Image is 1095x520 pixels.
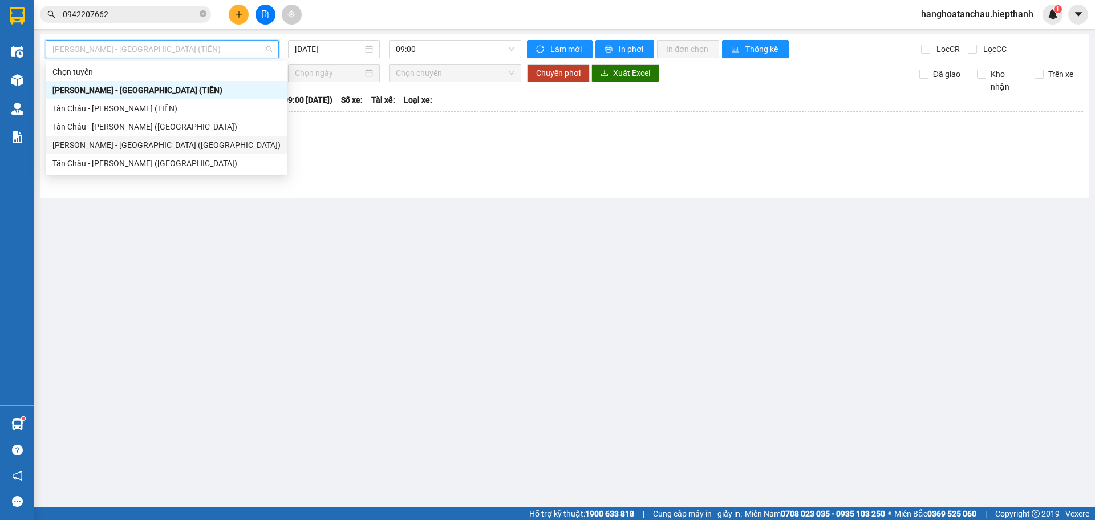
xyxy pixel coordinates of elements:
strong: 1900 633 818 [585,509,634,518]
button: downloadXuất Excel [591,64,659,82]
span: Cung cấp máy in - giấy in: [653,507,742,520]
div: Tân Châu - Hồ Chí Minh (Giường) [46,118,287,136]
button: printerIn phơi [595,40,654,58]
span: Lọc CR [932,43,962,55]
span: Làm mới [550,43,583,55]
div: Hồ Chí Minh - Tân Châu (Giường) [46,136,287,154]
img: warehouse-icon [11,74,23,86]
span: Trên xe [1044,68,1078,80]
div: Tân Châu - [PERSON_NAME] ([GEOGRAPHIC_DATA]) [52,120,281,133]
span: plus [235,10,243,18]
button: syncLàm mới [527,40,593,58]
span: sync [536,45,546,54]
span: caret-down [1073,9,1084,19]
span: Tài xế: [371,94,395,106]
div: Tân Châu - [PERSON_NAME] (TIỀN) [52,102,281,115]
button: caret-down [1068,5,1088,25]
img: warehouse-icon [11,46,23,58]
span: Chuyến: (09:00 [DATE]) [249,94,332,106]
button: bar-chartThống kê [722,40,789,58]
span: close-circle [200,9,206,20]
img: warehouse-icon [11,103,23,115]
span: notification [12,470,23,481]
strong: 0369 525 060 [927,509,976,518]
span: hanghoatanchau.hiepthanh [912,7,1043,21]
span: Loại xe: [404,94,432,106]
span: Lọc CC [979,43,1008,55]
div: Tân Châu - Hồ Chí Minh (Giường) [46,154,287,172]
div: Tân Châu - Hồ Chí Minh (TIỀN) [46,99,287,118]
div: [PERSON_NAME] - [GEOGRAPHIC_DATA] ([GEOGRAPHIC_DATA]) [52,139,281,151]
span: copyright [1032,510,1040,518]
span: 1 [1056,5,1060,13]
button: aim [282,5,302,25]
strong: 0708 023 035 - 0935 103 250 [781,509,885,518]
span: file-add [261,10,269,18]
img: solution-icon [11,131,23,143]
span: Miền Bắc [894,507,976,520]
div: Hồ Chí Minh - Tân Châu (TIỀN) [46,81,287,99]
span: bar-chart [731,45,741,54]
button: file-add [255,5,275,25]
input: Tìm tên, số ĐT hoặc mã đơn [63,8,197,21]
span: | [643,507,644,520]
img: logo-vxr [10,7,25,25]
span: ⚪️ [888,511,891,516]
span: message [12,496,23,507]
button: In đơn chọn [657,40,719,58]
sup: 1 [1054,5,1062,13]
button: Chuyển phơi [527,64,590,82]
span: Đã giao [928,68,965,80]
span: printer [605,45,614,54]
span: aim [287,10,295,18]
span: close-circle [200,10,206,17]
span: question-circle [12,445,23,455]
sup: 1 [22,417,25,420]
span: 09:00 [396,41,514,58]
img: icon-new-feature [1048,9,1058,19]
span: Hồ Chí Minh - Tân Châu (TIỀN) [52,41,272,58]
div: Tân Châu - [PERSON_NAME] ([GEOGRAPHIC_DATA]) [52,157,281,170]
div: Chọn tuyến [46,63,287,81]
span: Miền Nam [745,507,885,520]
span: Hỗ trợ kỹ thuật: [529,507,634,520]
span: | [985,507,987,520]
span: Thống kê [745,43,780,55]
span: Kho nhận [986,68,1026,93]
button: plus [229,5,249,25]
span: search [47,10,55,18]
div: Chọn tuyến [52,66,281,78]
div: [PERSON_NAME] - [GEOGRAPHIC_DATA] (TIỀN) [52,84,281,96]
span: In phơi [619,43,645,55]
img: warehouse-icon [11,418,23,430]
span: Chọn chuyến [396,65,514,82]
input: 11/09/2025 [295,43,363,55]
span: Số xe: [341,94,363,106]
input: Chọn ngày [295,67,363,79]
